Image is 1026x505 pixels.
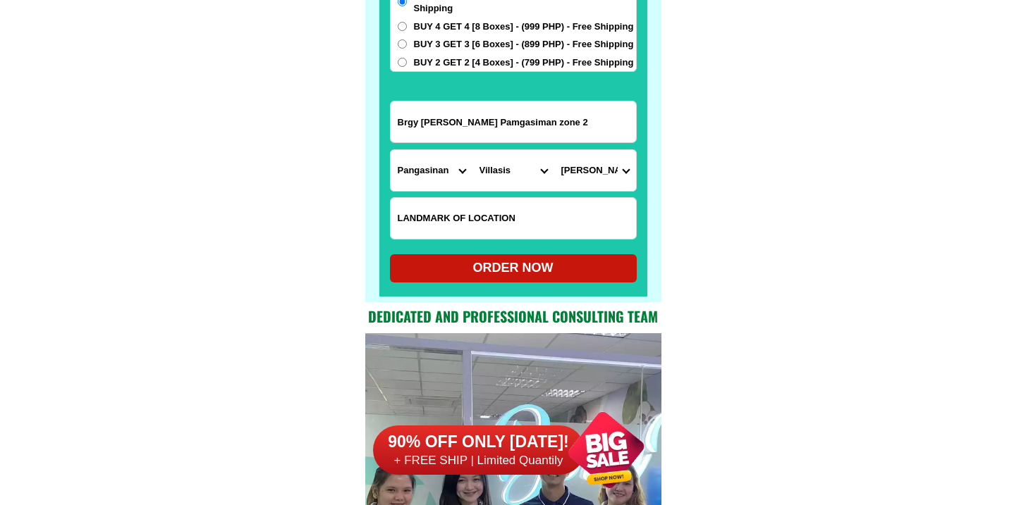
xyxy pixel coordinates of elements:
[373,432,585,453] h6: 90% OFF ONLY [DATE]!
[373,453,585,468] h6: + FREE SHIP | Limited Quantily
[398,58,407,67] input: BUY 2 GET 2 [4 Boxes] - (799 PHP) - Free Shipping
[390,258,637,278] div: ORDER NOW
[398,39,407,49] input: BUY 3 GET 3 [6 Boxes] - (899 PHP) - Free Shipping
[391,198,636,239] input: Input LANDMARKOFLOCATION
[391,101,636,142] input: Input address
[414,20,634,34] span: BUY 4 GET 4 [8 Boxes] - (999 PHP) - Free Shipping
[414,37,634,51] span: BUY 3 GET 3 [6 Boxes] - (899 PHP) - Free Shipping
[365,306,661,327] h2: Dedicated and professional consulting team
[554,150,636,191] select: Select commune
[414,56,634,70] span: BUY 2 GET 2 [4 Boxes] - (799 PHP) - Free Shipping
[391,150,472,191] select: Select province
[472,150,554,191] select: Select district
[398,22,407,31] input: BUY 4 GET 4 [8 Boxes] - (999 PHP) - Free Shipping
